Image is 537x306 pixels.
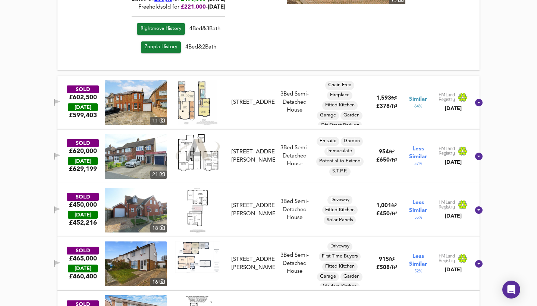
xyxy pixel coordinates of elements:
div: First Time Buyers [319,252,361,261]
div: SOLD£602,500 [DATE]£599,403property thumbnail 11 Floorplan[STREET_ADDRESS]3Bed Semi-Detached Hous... [57,76,480,129]
span: S.T.P.P. [329,168,351,175]
div: Fitted Kitchen [322,206,358,215]
div: SOLD [67,247,99,255]
svg: Show Details [474,206,483,215]
span: Fitted Kitchen [322,207,358,213]
div: SOLD£620,000 [DATE]£629,199property thumbnail 21 Floorplan[STREET_ADDRESS][PERSON_NAME]3Bed Semi-... [57,129,480,183]
div: [STREET_ADDRESS][PERSON_NAME] [232,256,275,272]
div: Open Intercom Messenger [502,281,520,299]
svg: Show Details [474,152,483,161]
span: Driveway [327,197,352,203]
span: Modern Kitchen [320,283,360,290]
span: Less Similar [409,199,427,215]
span: 1,001 [376,203,391,209]
span: / ft² [390,212,397,216]
div: Garden [340,111,362,120]
span: £ 452,216 [69,219,97,227]
span: ft² [389,150,395,154]
span: £ 221,000 [181,4,206,10]
div: Potential to Extend [316,157,364,166]
div: Chain Free [325,81,354,90]
span: Fireplace [327,92,352,99]
img: Land Registry [439,254,468,263]
div: £602,500 [69,93,97,102]
span: £ 599,403 [69,111,97,119]
div: Modern Kitchen [320,282,360,291]
img: property thumbnail [105,241,167,286]
div: Garden [340,272,362,281]
div: Off Street Parking [318,121,362,130]
span: Less Similar [409,253,427,268]
span: 64 % [414,103,422,109]
img: Floorplan [175,134,220,171]
div: SOLD [67,85,99,93]
span: 55 % [414,215,422,221]
div: 3 Bed Semi-Detached House [278,198,311,222]
span: Garden [340,112,362,119]
img: Land Registry [439,200,468,210]
span: ft² [391,203,397,208]
svg: Show Details [474,98,483,107]
div: Driveway [327,242,352,251]
div: [STREET_ADDRESS][PERSON_NAME] [232,202,275,218]
span: / ft² [390,265,397,270]
span: En-suite [317,138,339,144]
div: En-suite [317,137,339,146]
span: / ft² [390,158,397,163]
a: property thumbnail 21 [105,134,167,179]
span: Potential to Extend [316,158,364,165]
div: £465,000 [69,255,97,263]
span: £ 450 [376,211,397,217]
div: Garage [317,272,339,281]
span: 954 [379,149,389,155]
span: Zoopla History [145,43,177,51]
span: Garden [340,273,362,280]
div: [DATE] [68,103,98,111]
div: Freehold sold for - [132,3,225,11]
div: [DATE] [439,159,468,166]
a: property thumbnail 16 [105,241,167,286]
div: [DATE] [439,266,468,274]
span: ft² [391,96,397,101]
img: Land Registry [439,146,468,156]
div: Driveway [327,196,352,204]
span: Chain Free [325,82,354,88]
div: [DATE] [68,211,98,219]
div: 3 Bed Semi-Detached House [278,90,311,114]
img: Floorplan [188,188,208,232]
div: SOLD [67,193,99,201]
img: Land Registry [439,93,468,102]
span: £ 508 [376,265,397,271]
a: Zoopla History [141,41,181,53]
div: [STREET_ADDRESS] [232,99,275,106]
span: Fitted Kitchen [322,263,358,270]
div: SOLD [67,139,99,147]
div: [DATE] [439,105,468,112]
span: Garage [317,273,339,280]
span: Fitted Kitchen [322,102,358,109]
div: [DATE] [439,212,468,220]
span: 52 % [414,268,422,274]
div: [DATE] [68,265,98,272]
span: 57 % [414,161,422,167]
img: Floorplan [175,241,220,273]
div: Fitted Kitchen [322,101,358,110]
div: 21 [150,171,167,179]
span: ft² [389,257,395,262]
img: property thumbnail [105,80,167,125]
div: Fireplace [327,91,352,100]
span: [DATE] [208,4,225,10]
span: £ 629,199 [69,165,97,173]
div: 3 Bed Semi-Detached House [278,144,311,168]
div: Immaculate [324,147,355,156]
span: Rightmove History [141,25,181,34]
div: Garden [341,137,363,146]
span: Immaculate [324,148,355,154]
div: SOLD£450,000 [DATE]£452,216property thumbnail 18 Floorplan[STREET_ADDRESS][PERSON_NAME]3Bed Semi-... [57,183,480,237]
span: £ 460,400 [69,272,97,281]
img: property thumbnail [105,188,167,232]
svg: Show Details [474,259,483,268]
img: property thumbnail [105,134,167,179]
div: Solar Panels [324,216,356,225]
div: 19 Selby Road, TW15 1JG [229,148,278,164]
